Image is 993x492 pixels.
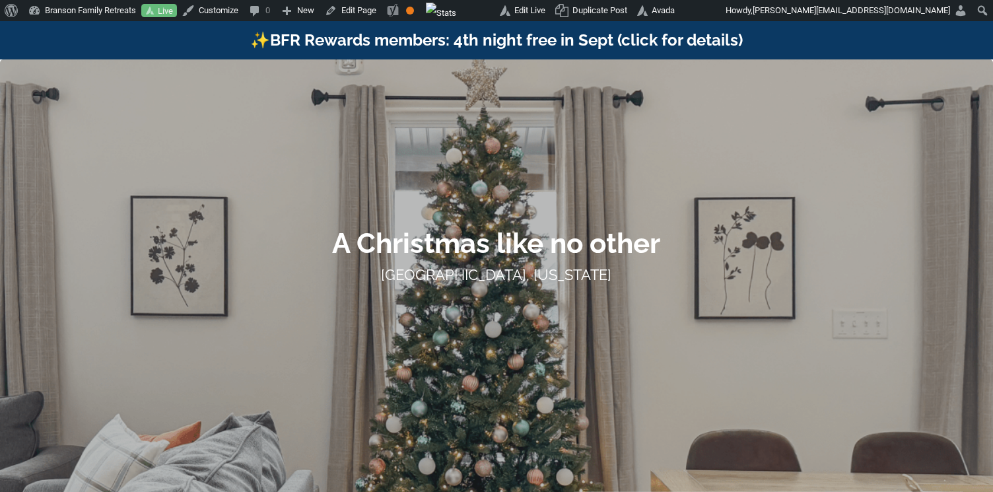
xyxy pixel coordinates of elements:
[110,225,883,264] h1: A Christmas like no other
[426,3,456,24] img: Views over 48 hours. Click for more Jetpack Stats.
[141,4,177,18] a: Live
[110,264,883,287] p: [GEOGRAPHIC_DATA], [US_STATE]
[250,30,743,50] a: ✨BFR Rewards members: 4th night free in Sept (click for details)
[753,5,950,15] span: [PERSON_NAME][EMAIL_ADDRESS][DOMAIN_NAME]
[406,7,414,15] div: OK
[271,300,722,399] iframe: Branson Family Retreats - Opens on Book page - Availability/Property Search Widget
